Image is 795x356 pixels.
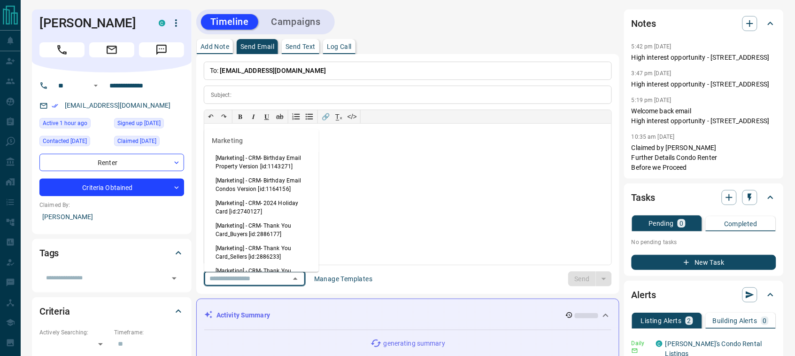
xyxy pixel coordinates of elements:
span: 𝐔 [264,113,269,120]
p: Completed [724,221,757,227]
a: [EMAIL_ADDRESS][DOMAIN_NAME] [65,102,171,109]
span: Contacted [DATE] [43,136,87,146]
p: Send Email [240,43,274,50]
div: Criteria Obtained [39,179,184,196]
h2: Criteria [39,304,70,319]
span: Claimed [DATE] [117,136,156,146]
button: Close [289,272,302,285]
div: Renter [39,154,184,171]
p: Log Call [327,43,352,50]
button: Open [168,272,181,285]
p: 5:42 pm [DATE] [632,43,672,50]
button: T̲ₓ [332,110,346,123]
s: ab [276,113,284,120]
h2: Tasks [632,190,655,205]
p: Subject: [211,91,232,99]
button: 𝐁 [234,110,247,123]
button: ↷ [217,110,231,123]
p: Add Note [201,43,229,50]
p: Claimed By: [39,201,184,209]
div: Wed Aug 06 2025 [39,136,109,149]
li: [Marketing] - CRM- Thank You Card_Buyers [id:2886177] [204,219,319,241]
p: Listing Alerts [641,317,682,324]
button: Timeline [201,14,258,30]
span: Email [89,42,134,57]
p: Daily [632,339,650,348]
button: Manage Templates [309,271,378,286]
p: No pending tasks [632,235,776,249]
div: Tasks [632,186,776,209]
button: Numbered list [290,110,303,123]
h2: Tags [39,245,59,261]
div: Mon May 03 2021 [114,136,184,149]
button: Open [90,80,101,91]
button: ↶ [204,110,217,123]
p: High interest opportunity - [STREET_ADDRESS] [632,53,776,63]
li: [Marketing] - CRM- 2024 Holiday Card [id:2740127] [204,196,319,219]
p: Timeframe: [114,328,184,337]
p: To: [204,62,612,80]
button: Bullet list [303,110,316,123]
p: Building Alerts [713,317,757,324]
p: High interest opportunity - [STREET_ADDRESS] [632,79,776,89]
span: Active 1 hour ago [43,119,87,128]
li: [Marketing] - CRM- Birthday Email Condos Version [id:1164156] [204,174,319,196]
button: 𝐔 [260,110,273,123]
button: 𝑰 [247,110,260,123]
button: Campaigns [262,14,330,30]
svg: Email Verified [52,103,58,109]
div: Alerts [632,284,776,306]
span: Call [39,42,85,57]
h2: Alerts [632,287,656,302]
p: 2 [687,317,691,324]
p: 0 [763,317,767,324]
button: 🔗 [319,110,332,123]
p: 3:47 pm [DATE] [632,70,672,77]
div: Notes [632,12,776,35]
div: condos.ca [656,340,663,347]
button: ab [273,110,286,123]
h1: [PERSON_NAME] [39,16,145,31]
p: Welcome back email High interest opportunity - [STREET_ADDRESS] [632,106,776,126]
h2: Notes [632,16,656,31]
p: Pending [648,220,674,227]
div: Tags [39,242,184,264]
li: [Marketing] - CRM- Thank You Card_Renters [id:2886254] [204,264,319,286]
span: Signed up [DATE] [117,119,161,128]
p: Actively Searching: [39,328,109,337]
button: </> [346,110,359,123]
div: split button [568,271,612,286]
p: 10:35 am [DATE] [632,134,675,140]
p: generating summary [384,339,445,348]
p: 0 [679,220,683,227]
div: Tue Aug 12 2025 [39,118,109,131]
div: Criteria [39,300,184,323]
li: [Marketing] - CRM- Birthday Email Property Version [id:1143271] [204,151,319,174]
li: [Marketing] - CRM- Thank You Card_Sellers [id:2886233] [204,241,319,264]
span: [EMAIL_ADDRESS][DOMAIN_NAME] [220,67,326,74]
button: New Task [632,255,776,270]
p: 5:19 pm [DATE] [632,97,672,103]
div: Marketing [204,129,319,152]
div: Mon May 03 2021 [114,118,184,131]
p: Send Text [286,43,316,50]
svg: Email [632,348,638,354]
span: Message [139,42,184,57]
p: Activity Summary [216,310,270,320]
p: Claimed by [PERSON_NAME] Further Details Condo Renter Before we Proceed [632,143,776,173]
div: Activity Summary [204,307,611,324]
div: condos.ca [159,20,165,26]
p: [PERSON_NAME] [39,209,184,225]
